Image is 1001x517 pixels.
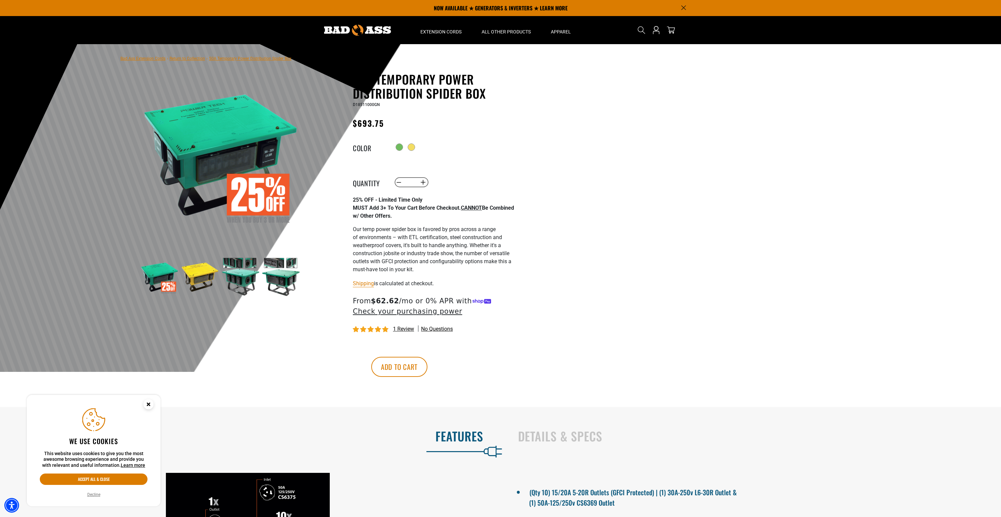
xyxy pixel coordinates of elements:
[262,257,300,296] img: green
[40,474,147,485] button: Accept all & close
[209,56,291,61] span: 50A Temporary Power Distribution Spider Box
[353,226,511,273] span: Our temp power spider box is favored by pros across a range of environments – with ETL certificat...
[120,56,166,61] a: Bad Ass Extension Cords
[167,56,168,61] span: ›
[421,325,453,333] span: No questions
[529,486,978,508] li: (Qty 10) 15/20A 5-20R Outlets (GFCI Protected) | (1) 30A-250v L6-30R Outlet & (1) 50A-125/250v CS...
[14,429,483,443] h2: Features
[40,437,147,445] h2: We use cookies
[353,197,422,203] strong: 25% OFF - Limited Time Only
[324,25,391,36] img: Bad Ass Extension Cords
[666,26,676,34] a: cart
[551,29,571,35] span: Apparel
[393,326,414,332] span: 1 review
[353,143,386,151] legend: Color
[353,205,514,219] strong: MUST Add 3+ To Your Cart Before Checkout. Be Combined w/ Other Offers.
[120,54,291,62] nav: breadcrumbs
[121,462,145,468] a: This website uses cookies to give you the most awesome browsing experience and provide you with r...
[461,205,482,211] span: CANNOT
[170,56,205,61] a: Return to Collection
[27,395,161,507] aside: Cookie Consent
[4,498,19,513] div: Accessibility Menu
[518,429,987,443] h2: Details & Specs
[541,16,581,44] summary: Apparel
[371,357,427,377] button: Add to cart
[420,29,462,35] span: Extension Cords
[181,257,219,296] img: yellow
[636,25,647,35] summary: Search
[353,72,517,100] h1: 50A Temporary Power Distribution Spider Box
[651,16,662,44] a: Open this option
[353,117,384,129] span: $693.75
[85,491,102,498] button: Decline
[410,16,472,44] summary: Extension Cords
[206,56,208,61] span: ›
[482,29,531,35] span: All Other Products
[353,178,386,187] label: Quantity
[221,257,260,296] img: green
[136,395,161,416] button: Close this option
[472,16,541,44] summary: All Other Products
[353,102,380,107] span: D18511000GN
[353,326,390,333] span: 5.00 stars
[353,279,517,288] div: is calculated at checkout.
[353,280,374,287] a: Shipping
[40,451,147,469] p: This website uses cookies to give you the most awesome browsing experience and provide you with r...
[353,196,517,274] div: Page 1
